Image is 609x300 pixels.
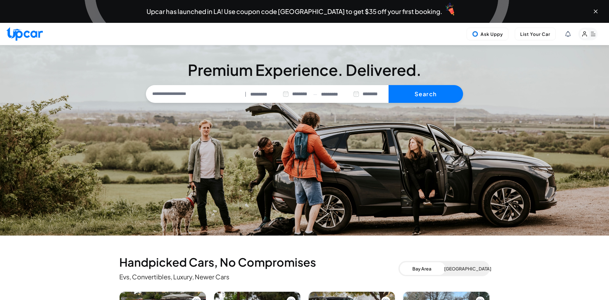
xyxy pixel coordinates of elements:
[389,85,463,103] button: Search
[515,28,556,40] button: List Your Car
[467,28,508,40] button: Ask Uppy
[245,90,246,98] span: |
[472,31,478,37] img: Uppy
[147,8,442,15] span: Upcar has launched in LA! Use coupon code [GEOGRAPHIC_DATA] to get $35 off your first booking.
[444,262,488,275] button: [GEOGRAPHIC_DATA]
[119,256,398,269] h2: Handpicked Cars, No Compromises
[119,272,398,281] p: Evs, Convertibles, Luxury, Newer Cars
[593,8,599,15] button: Close banner
[6,27,43,41] img: Upcar Logo
[313,90,317,98] span: —
[146,62,463,77] h3: Premium Experience. Delivered.
[400,262,444,275] button: Bay Area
